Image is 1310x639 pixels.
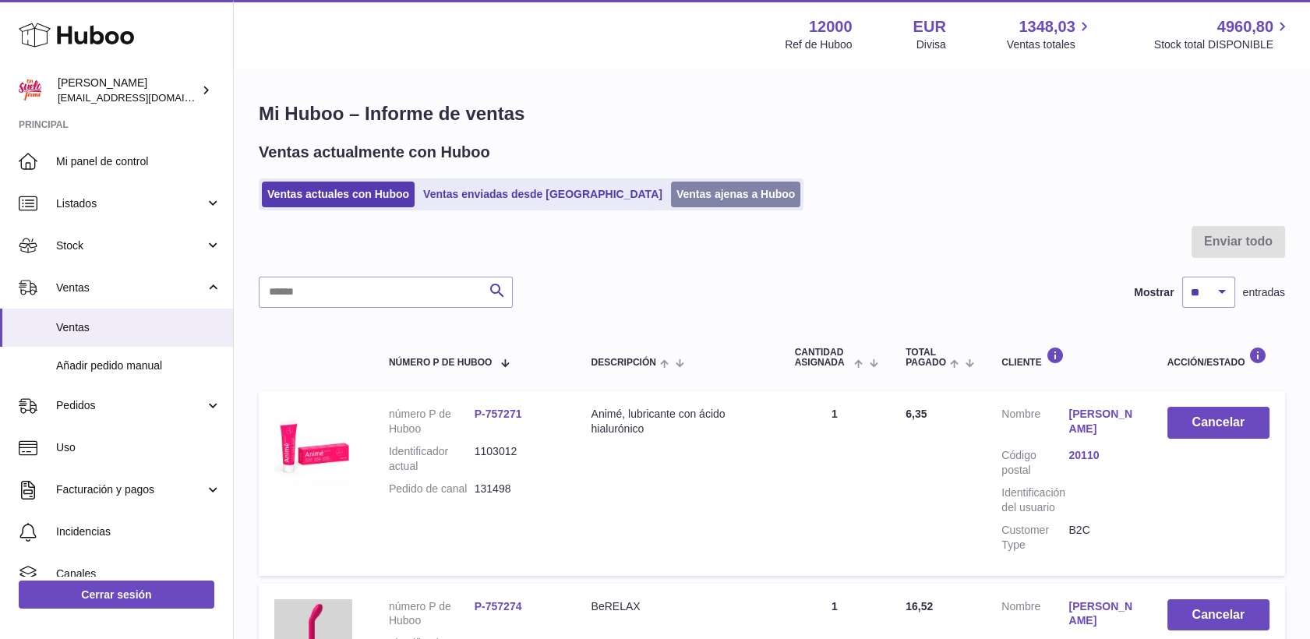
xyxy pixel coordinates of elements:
span: número P de Huboo [389,358,492,368]
span: Pedidos [56,398,205,413]
a: Ventas enviadas desde [GEOGRAPHIC_DATA] [418,182,668,207]
span: 16,52 [906,600,933,613]
dt: Identificador actual [389,444,475,474]
div: Acción/Estado [1167,347,1269,368]
dt: Código postal [1001,448,1068,478]
dt: Nombre [1001,407,1068,440]
dd: B2C [1068,523,1135,553]
button: Cancelar [1167,407,1269,439]
span: 6,35 [906,408,927,420]
span: Listados [56,196,205,211]
div: Animé, lubricante con ácido hialurónico [591,407,764,436]
button: Cancelar [1167,599,1269,631]
img: mar@ensuelofirme.com [19,79,42,102]
a: 4960,80 Stock total DISPONIBLE [1154,16,1291,52]
a: P-757274 [475,600,522,613]
span: Total pagado [906,348,946,368]
span: Incidencias [56,524,221,539]
dt: Identificación del usuario [1001,485,1068,515]
dt: Pedido de canal [389,482,475,496]
span: 4960,80 [1217,16,1273,37]
span: Mi panel de control [56,154,221,169]
span: entradas [1243,285,1285,300]
span: Ventas totales [1007,37,1093,52]
span: [EMAIL_ADDRESS][DOMAIN_NAME] [58,91,229,104]
span: Descripción [591,358,656,368]
a: Ventas actuales con Huboo [262,182,415,207]
div: Ref de Huboo [785,37,852,52]
h2: Ventas actualmente con Huboo [259,142,490,163]
div: BeRELAX [591,599,764,614]
dt: Nombre [1001,599,1068,633]
a: [PERSON_NAME] [1068,599,1135,629]
dd: 131498 [475,482,560,496]
span: 1348,03 [1019,16,1075,37]
a: 1348,03 Ventas totales [1007,16,1093,52]
td: 1 [779,391,891,575]
dd: 1103012 [475,444,560,474]
span: Facturación y pagos [56,482,205,497]
span: Ventas [56,320,221,335]
div: [PERSON_NAME] [58,76,198,105]
a: 20110 [1068,448,1135,463]
span: Ventas [56,281,205,295]
a: [PERSON_NAME] [1068,407,1135,436]
h1: Mi Huboo – Informe de ventas [259,101,1285,126]
a: P-757271 [475,408,522,420]
a: Ventas ajenas a Huboo [671,182,801,207]
dt: Customer Type [1001,523,1068,553]
div: Cliente [1001,347,1135,368]
strong: 12000 [809,16,853,37]
label: Mostrar [1134,285,1174,300]
strong: EUR [913,16,946,37]
span: Uso [56,440,221,455]
span: Cantidad ASIGNADA [795,348,850,368]
a: Cerrar sesión [19,581,214,609]
div: Divisa [916,37,946,52]
span: Stock [56,238,205,253]
span: Añadir pedido manual [56,358,221,373]
span: Canales [56,567,221,581]
img: anime_lubricante-acido-hialuronico.jpg [274,407,352,485]
dt: número P de Huboo [389,599,475,629]
dt: número P de Huboo [389,407,475,436]
span: Stock total DISPONIBLE [1154,37,1291,52]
